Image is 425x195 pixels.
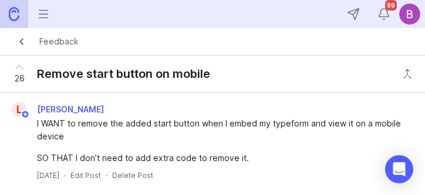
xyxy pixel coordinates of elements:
[343,4,364,25] button: Send to Autopilot
[396,62,419,85] button: Close button
[37,66,210,82] div: Remove start button on mobile
[21,110,30,119] img: member badge
[37,170,59,180] a: [DATE]
[70,170,101,180] div: Edit Post
[64,170,66,180] div: ·
[33,4,54,25] button: Menu
[106,170,107,180] div: ·
[15,72,25,85] span: 26
[37,117,402,143] div: I WANT to remove the added start button when I embed my typeform and view it on a mobile device
[37,152,402,165] div: SO THAT I don’t need to add extra code to remove it.
[112,170,153,180] div: Delete Post
[399,4,420,25] img: Bailey Thompson
[37,171,59,180] time: [DATE]
[37,104,104,114] span: [PERSON_NAME]
[5,102,113,117] a: L[PERSON_NAME]
[373,4,394,25] button: Notifications
[9,7,19,20] img: Canny Home
[12,102,27,117] div: L
[385,155,413,183] div: Open Intercom Messenger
